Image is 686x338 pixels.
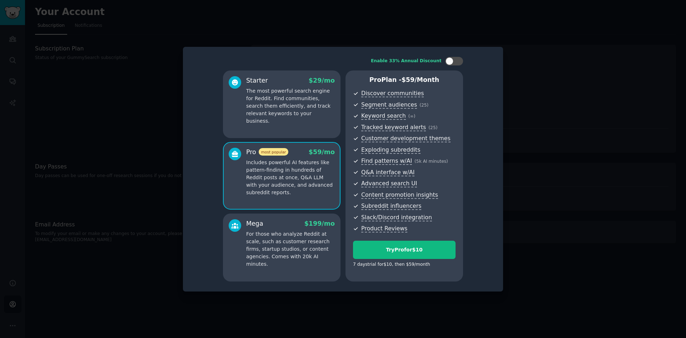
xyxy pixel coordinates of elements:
[361,146,420,154] span: Exploding subreddits
[361,157,412,165] span: Find patterns w/AI
[361,112,406,120] span: Keyword search
[246,87,335,125] p: The most powerful search engine for Reddit. Find communities, search them efficiently, and track ...
[414,159,448,164] span: ( 5k AI minutes )
[361,214,432,221] span: Slack/Discord integration
[361,101,417,109] span: Segment audiences
[246,219,263,228] div: Mega
[361,169,414,176] span: Q&A interface w/AI
[361,135,451,142] span: Customer development themes
[246,230,335,268] p: For those who analyze Reddit at scale, such as customer research firms, startup studios, or conte...
[353,75,456,84] p: Pro Plan -
[361,124,426,131] span: Tracked keyword alerts
[353,246,455,254] div: Try Pro for $10
[259,148,289,156] span: most popular
[361,90,424,97] span: Discover communities
[371,58,442,64] div: Enable 33% Annual Discount
[361,180,417,187] span: Advanced search UI
[246,148,288,157] div: Pro
[353,261,430,268] div: 7 days trial for $10 , then $ 59 /month
[361,225,407,232] span: Product Reviews
[309,148,335,156] span: $ 59 /mo
[246,76,268,85] div: Starter
[402,76,439,83] span: $ 59 /month
[361,202,421,210] span: Subreddit influencers
[309,77,335,84] span: $ 29 /mo
[246,159,335,196] p: Includes powerful AI features like pattern-finding in hundreds of Reddit posts at once, Q&A LLM w...
[304,220,335,227] span: $ 199 /mo
[353,241,456,259] button: TryProfor$10
[408,114,416,119] span: ( ∞ )
[361,191,438,199] span: Content promotion insights
[428,125,437,130] span: ( 25 )
[419,103,428,108] span: ( 25 )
